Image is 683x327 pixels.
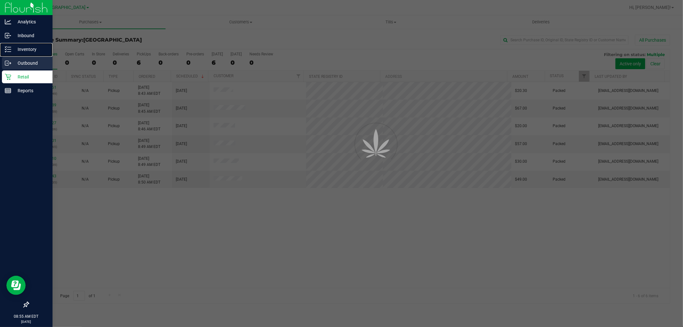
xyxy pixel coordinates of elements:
[3,319,50,324] p: [DATE]
[5,60,11,66] inline-svg: Outbound
[5,46,11,53] inline-svg: Inventory
[11,87,50,94] p: Reports
[11,32,50,39] p: Inbound
[11,18,50,26] p: Analytics
[5,32,11,39] inline-svg: Inbound
[5,87,11,94] inline-svg: Reports
[11,59,50,67] p: Outbound
[3,314,50,319] p: 08:55 AM EDT
[6,276,26,295] iframe: Resource center
[11,45,50,53] p: Inventory
[5,19,11,25] inline-svg: Analytics
[5,74,11,80] inline-svg: Retail
[11,73,50,81] p: Retail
